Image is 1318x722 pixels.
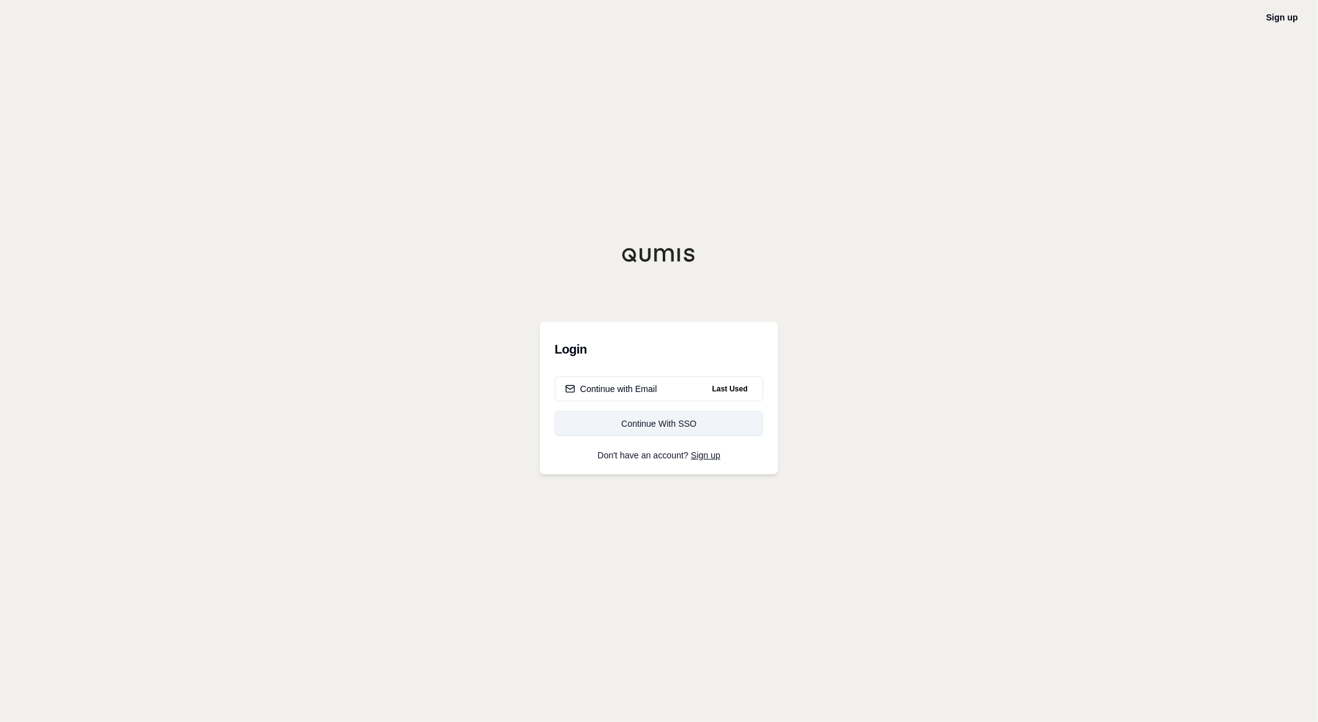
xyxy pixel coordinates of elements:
[707,381,753,396] span: Last Used
[565,417,753,430] div: Continue With SSO
[555,411,763,436] a: Continue With SSO
[565,383,657,395] div: Continue with Email
[622,247,696,262] img: Qumis
[1266,12,1298,22] a: Sign up
[691,450,720,460] a: Sign up
[555,451,763,460] p: Don't have an account?
[555,337,763,362] h3: Login
[555,377,763,401] button: Continue with EmailLast Used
